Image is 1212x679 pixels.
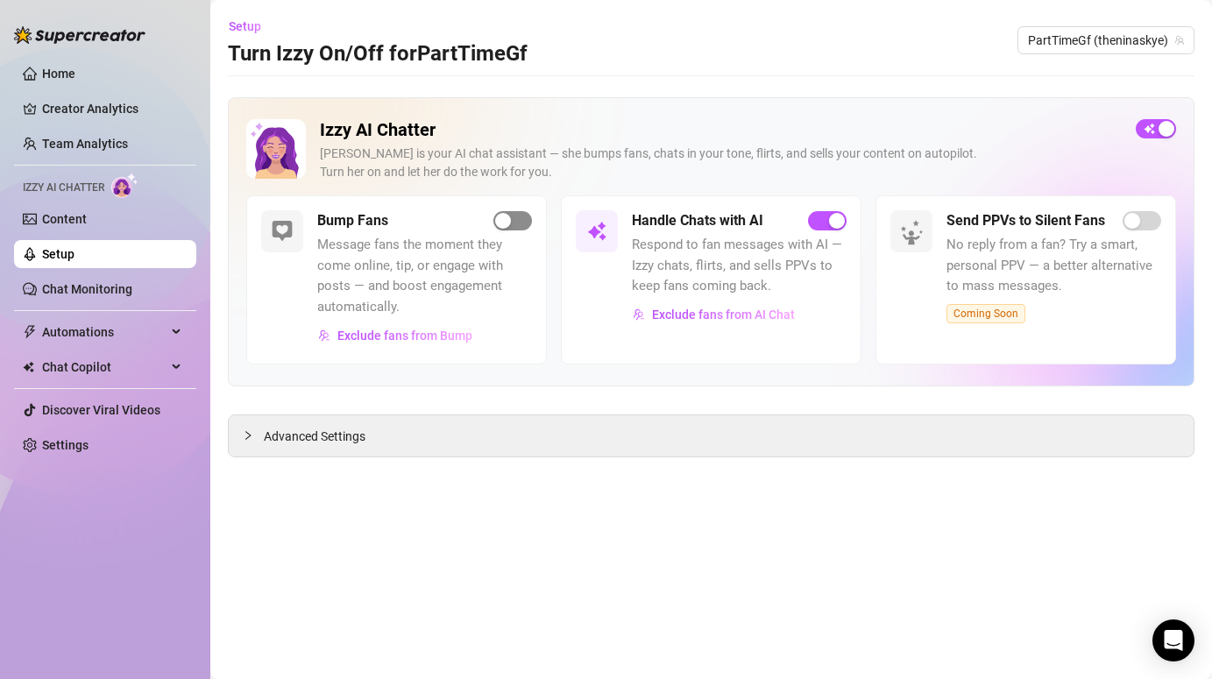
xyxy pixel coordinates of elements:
[632,301,796,329] button: Exclude fans from AI Chat
[337,329,472,343] span: Exclude fans from Bump
[633,308,645,321] img: svg%3e
[264,427,365,446] span: Advanced Settings
[946,235,1161,297] span: No reply from a fan? Try a smart, personal PPV — a better alternative to mass messages.
[42,137,128,151] a: Team Analytics
[652,308,795,322] span: Exclude fans from AI Chat
[243,426,264,445] div: collapsed
[317,322,473,350] button: Exclude fans from Bump
[320,119,1122,141] h2: Izzy AI Chatter
[228,12,275,40] button: Setup
[229,19,261,33] span: Setup
[586,221,607,242] img: svg%3e
[23,325,37,339] span: thunderbolt
[14,26,145,44] img: logo-BBDzfeDw.svg
[946,304,1025,323] span: Coming Soon
[243,430,253,441] span: collapsed
[42,353,167,381] span: Chat Copilot
[42,95,182,123] a: Creator Analytics
[317,235,532,317] span: Message fans the moment they come online, tip, or engage with posts — and boost engagement automa...
[111,173,138,198] img: AI Chatter
[42,282,132,296] a: Chat Monitoring
[1152,619,1194,661] div: Open Intercom Messenger
[1028,27,1184,53] span: PartTimeGf (theninaskye)
[42,318,167,346] span: Automations
[317,210,388,231] h5: Bump Fans
[946,210,1105,231] h5: Send PPVs to Silent Fans
[23,180,104,196] span: Izzy AI Chatter
[246,119,306,179] img: Izzy AI Chatter
[42,403,160,417] a: Discover Viral Videos
[42,67,75,81] a: Home
[42,438,89,452] a: Settings
[632,235,847,297] span: Respond to fan messages with AI — Izzy chats, flirts, and sells PPVs to keep fans coming back.
[23,361,34,373] img: Chat Copilot
[42,212,87,226] a: Content
[1174,35,1185,46] span: team
[632,210,763,231] h5: Handle Chats with AI
[318,329,330,342] img: svg%3e
[42,247,74,261] a: Setup
[320,145,1122,181] div: [PERSON_NAME] is your AI chat assistant — she bumps fans, chats in your tone, flirts, and sells y...
[228,40,528,68] h3: Turn Izzy On/Off for PartTimeGf
[900,220,928,248] img: silent-fans-ppv-o-N6Mmdf.svg
[272,221,293,242] img: svg%3e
